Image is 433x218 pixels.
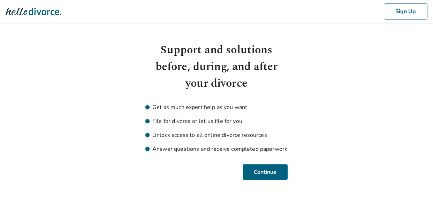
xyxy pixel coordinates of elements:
[145,103,288,111] li: Get as much expert help as you want
[145,42,288,92] h1: Support and solutions before, during, and after your divorce
[6,5,61,18] img: Hello Divorce Logo
[145,117,288,125] li: File for divorce or let us file for you
[384,3,427,20] button: Sign Up
[243,164,288,180] button: Continue
[145,145,288,153] li: Answer questions and receive completed paperwork
[145,131,288,139] li: Unlock access to all online divorce resources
